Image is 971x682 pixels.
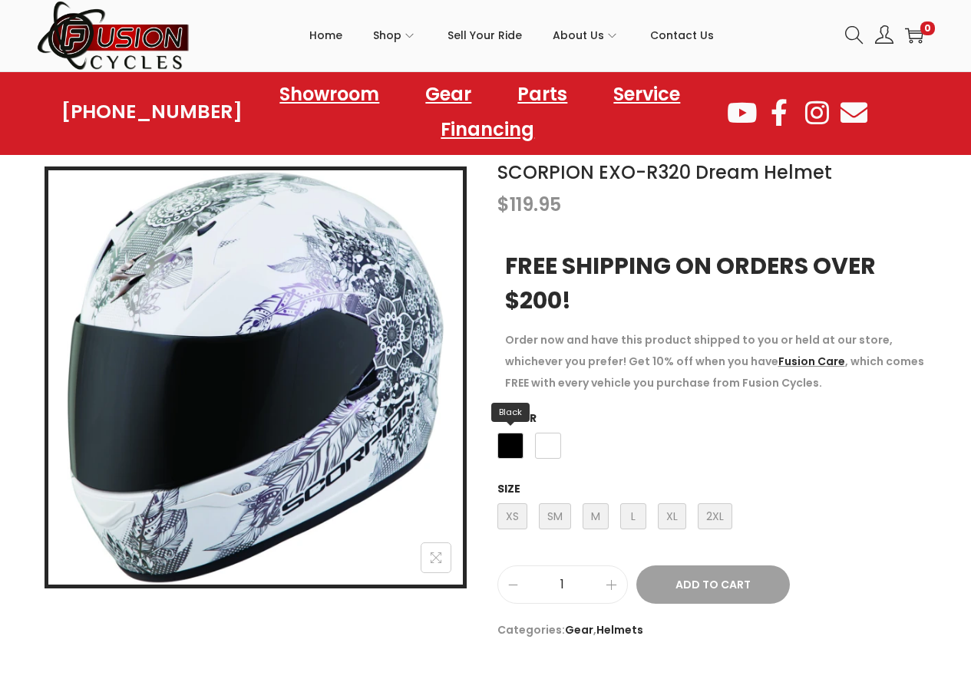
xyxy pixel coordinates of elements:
[620,503,646,529] span: L
[425,112,550,147] a: Financing
[497,192,510,217] span: $
[583,503,609,529] span: M
[502,77,583,112] a: Parts
[448,1,522,70] a: Sell Your Ride
[497,192,561,217] bdi: 119.95
[698,503,732,529] span: 2XL
[905,26,923,44] a: 0
[309,16,342,54] span: Home
[491,403,530,422] span: Black
[553,1,619,70] a: About Us
[539,503,571,529] span: SM
[497,503,527,529] span: XS
[373,1,417,70] a: Shop
[373,16,401,54] span: Shop
[498,574,627,595] input: Product quantity
[448,16,522,54] span: Sell Your Ride
[505,249,927,318] h3: FREE SHIPPING ON ORDERS OVER $200!
[190,1,834,70] nav: Primary navigation
[596,622,643,638] a: Helmets
[636,565,790,604] button: Add to Cart
[497,619,935,641] span: Categories: ,
[650,16,714,54] span: Contact Us
[410,77,487,112] a: Gear
[61,101,243,123] a: [PHONE_NUMBER]
[309,1,342,70] a: Home
[650,1,714,70] a: Contact Us
[598,77,695,112] a: Service
[565,622,593,638] a: Gear
[505,329,927,394] p: Order now and have this product shipped to you or held at our store, whichever you prefer! Get 10...
[243,77,725,147] nav: Menu
[497,481,520,496] label: Size
[48,170,463,585] img: SCORPION EXO-R320 Dream Helmet
[553,16,604,54] span: About Us
[264,77,395,112] a: Showroom
[778,354,845,369] a: Fusion Care
[658,503,686,529] span: XL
